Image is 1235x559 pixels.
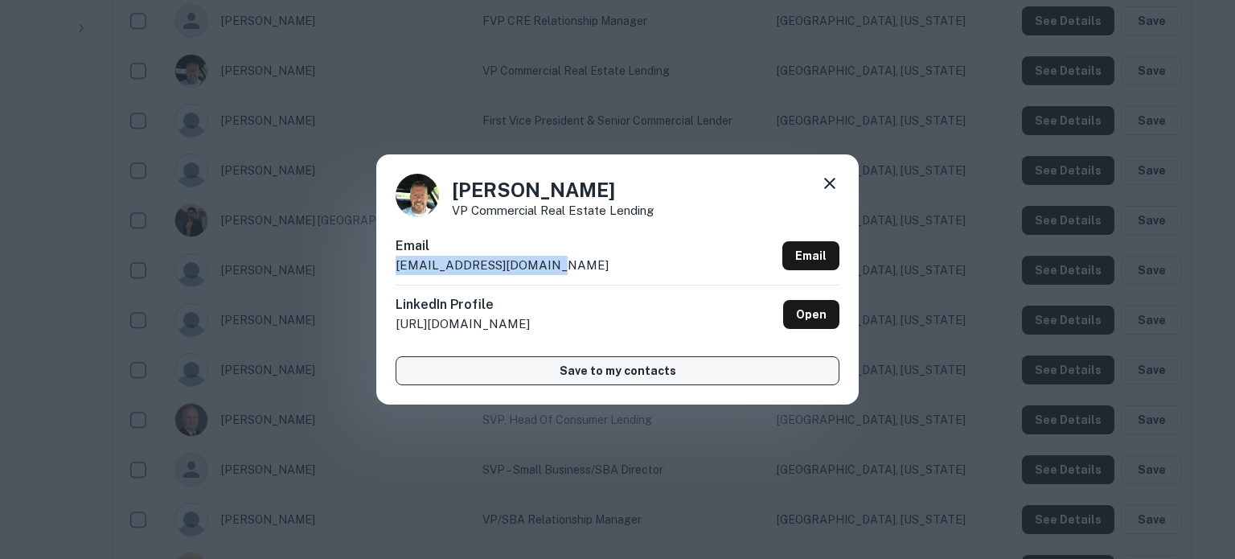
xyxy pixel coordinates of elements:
a: Email [782,241,839,270]
p: VP Commercial Real Estate Lending [452,204,654,216]
h6: Email [396,236,609,256]
h6: LinkedIn Profile [396,295,530,314]
h4: [PERSON_NAME] [452,175,654,204]
a: Open [783,300,839,329]
button: Save to my contacts [396,356,839,385]
img: 1571661730199 [396,174,439,217]
p: [EMAIL_ADDRESS][DOMAIN_NAME] [396,256,609,275]
iframe: Chat Widget [1155,430,1235,508]
p: [URL][DOMAIN_NAME] [396,314,530,334]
